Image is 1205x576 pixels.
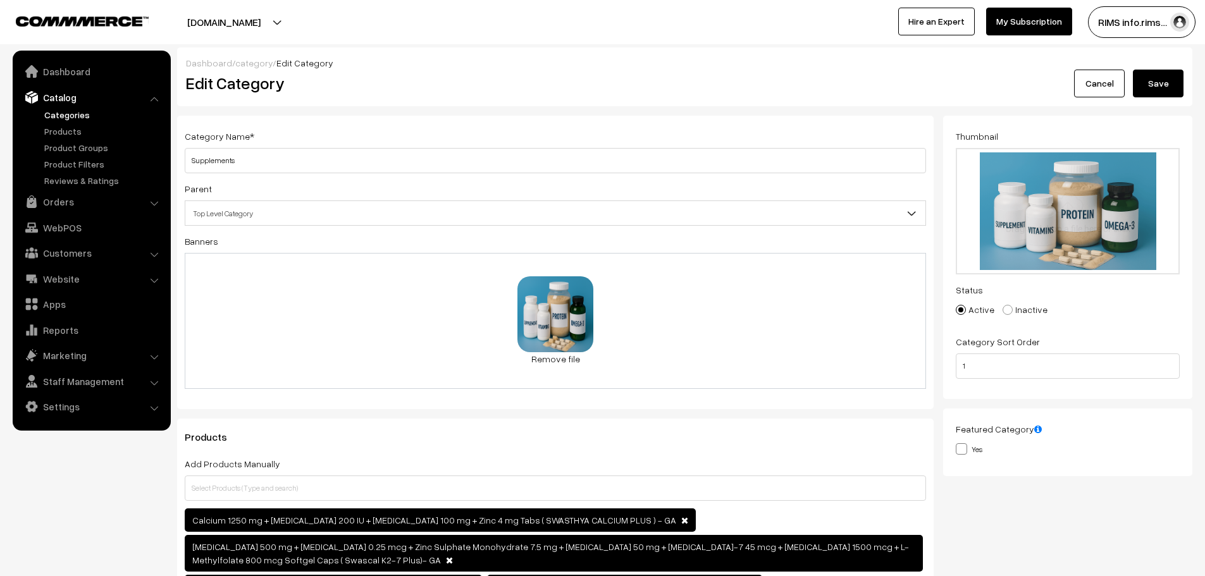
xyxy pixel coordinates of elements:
[185,182,212,195] label: Parent
[16,267,166,290] a: Website
[186,58,232,68] a: Dashboard
[185,148,926,173] input: Category Name
[186,56,1183,70] div: / /
[956,353,1180,379] input: Enter Number
[16,60,166,83] a: Dashboard
[143,6,305,38] button: [DOMAIN_NAME]
[41,157,166,171] a: Product Filters
[517,352,593,365] a: Remove file
[235,58,273,68] a: category
[185,475,926,501] input: Select Products (Type and search)
[956,422,1042,436] label: Featured Category
[1170,13,1189,32] img: user
[276,58,333,68] span: Edit Category
[1133,70,1183,97] button: Save
[41,141,166,154] a: Product Groups
[898,8,975,35] a: Hire an Expert
[41,125,166,138] a: Products
[1074,70,1125,97] a: Cancel
[986,8,1072,35] a: My Subscription
[956,442,982,455] label: Yes
[16,293,166,316] a: Apps
[1088,6,1196,38] button: RIMS info.rims…
[16,319,166,341] a: Reports
[16,242,166,264] a: Customers
[185,235,218,248] label: Banners
[16,370,166,393] a: Staff Management
[1003,303,1047,316] label: Inactive
[185,130,254,143] label: Category Name
[956,130,998,143] label: Thumbnail
[956,283,983,297] label: Status
[16,190,166,213] a: Orders
[16,86,166,109] a: Catalog
[192,541,909,565] span: [MEDICAL_DATA] 500 mg + [MEDICAL_DATA] 0.25 mcg + Zinc Sulphate Monohydrate 7.5 mg + [MEDICAL_DAT...
[186,73,929,93] h2: Edit Category
[185,200,926,226] span: Top Level Category
[185,431,242,443] span: Products
[16,16,149,26] img: COMMMERCE
[185,457,280,470] label: Add Products Manually
[192,515,676,525] span: Calcium 1250 mg + [MEDICAL_DATA] 200 IU + [MEDICAL_DATA] 100 mg + Zinc 4 mg Tabs ( SWASTHYA CALCI...
[956,303,994,316] label: Active
[16,216,166,239] a: WebPOS
[16,344,166,367] a: Marketing
[41,108,166,121] a: Categories
[185,202,925,224] span: Top Level Category
[16,395,166,418] a: Settings
[41,174,166,187] a: Reviews & Ratings
[16,13,127,28] a: COMMMERCE
[956,335,1040,348] label: Category Sort Order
